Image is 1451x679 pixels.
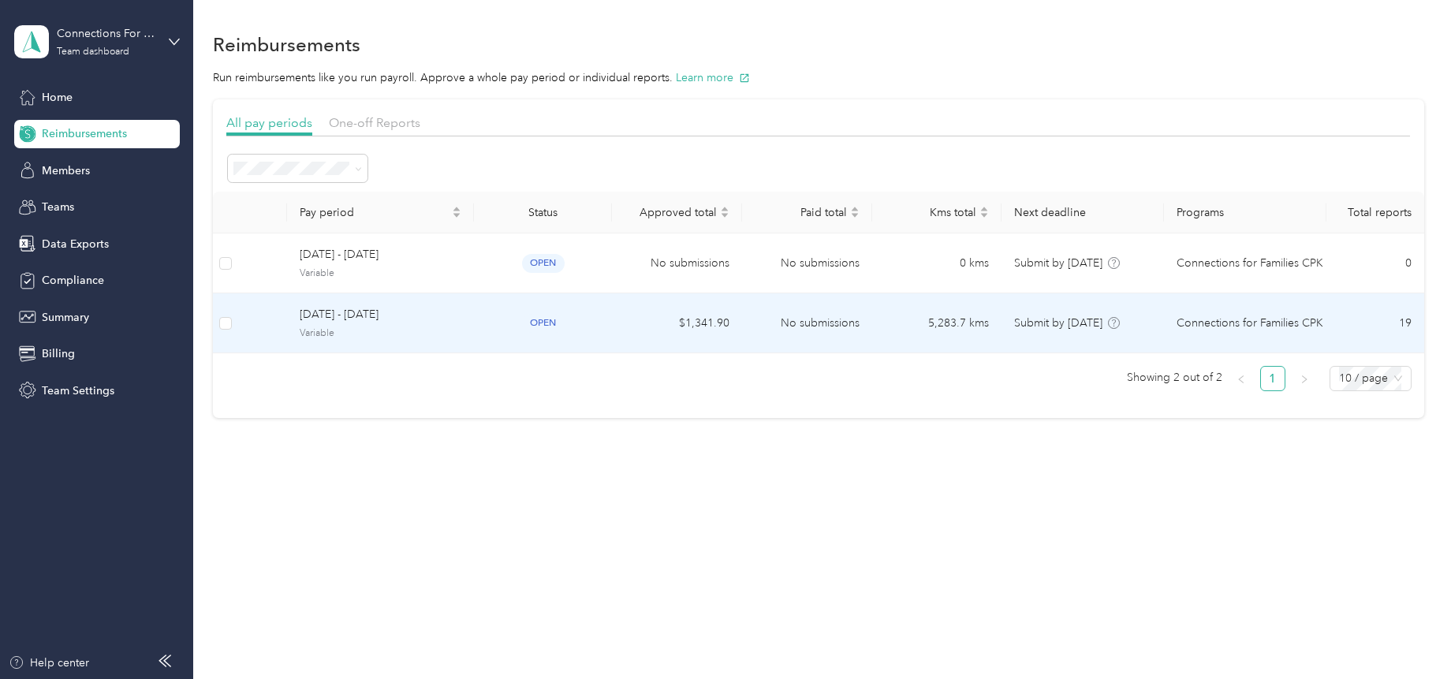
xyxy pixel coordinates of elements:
[522,254,565,272] span: open
[1229,366,1254,391] button: left
[1177,255,1369,272] span: Connections for Families CPK Program
[1292,366,1317,391] li: Next Page
[42,345,75,362] span: Billing
[42,272,104,289] span: Compliance
[287,192,474,233] th: Pay period
[213,36,360,53] h1: Reimbursements
[850,204,860,214] span: caret-up
[1339,367,1402,390] span: 10 / page
[1292,366,1317,391] button: right
[213,69,1424,86] p: Run reimbursements like you run payroll. Approve a whole pay period or individual reports.
[57,47,129,57] div: Team dashboard
[1164,192,1326,233] th: Programs
[1014,256,1102,270] span: Submit by [DATE]
[300,267,461,281] span: Variable
[1014,316,1102,330] span: Submit by [DATE]
[872,233,1002,293] td: 0 kms
[42,309,89,326] span: Summary
[1127,366,1222,390] span: Showing 2 out of 2
[226,115,312,130] span: All pay periods
[452,211,461,220] span: caret-down
[1326,293,1424,353] td: 19
[979,211,989,220] span: caret-down
[452,204,461,214] span: caret-up
[1326,192,1424,233] th: Total reports
[1002,192,1164,233] th: Next deadline
[720,211,729,220] span: caret-down
[872,293,1002,353] td: 5,283.7 kms
[885,206,977,219] span: Kms total
[1300,375,1309,384] span: right
[1261,367,1285,390] a: 1
[1260,366,1285,391] li: 1
[42,199,74,215] span: Teams
[300,306,461,323] span: [DATE] - [DATE]
[872,192,1002,233] th: Kms total
[850,211,860,220] span: caret-down
[42,89,73,106] span: Home
[329,115,420,130] span: One-off Reports
[42,236,109,252] span: Data Exports
[612,233,742,293] td: No submissions
[42,162,90,179] span: Members
[42,125,127,142] span: Reimbursements
[612,192,742,233] th: Approved total
[487,206,599,219] div: Status
[755,206,847,219] span: Paid total
[9,655,89,671] button: Help center
[300,326,461,341] span: Variable
[742,192,872,233] th: Paid total
[42,382,114,399] span: Team Settings
[1363,591,1451,679] iframe: Everlance-gr Chat Button Frame
[742,293,872,353] td: No submissions
[1229,366,1254,391] li: Previous Page
[979,204,989,214] span: caret-up
[522,314,565,332] span: open
[676,69,750,86] button: Learn more
[300,246,461,263] span: [DATE] - [DATE]
[1330,366,1412,391] div: Page Size
[742,233,872,293] td: No submissions
[720,204,729,214] span: caret-up
[1326,233,1424,293] td: 0
[300,206,449,219] span: Pay period
[1177,315,1369,332] span: Connections for Families CPK Program
[1237,375,1246,384] span: left
[612,293,742,353] td: $1,341.90
[625,206,717,219] span: Approved total
[57,25,155,42] div: Connections For Families Society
